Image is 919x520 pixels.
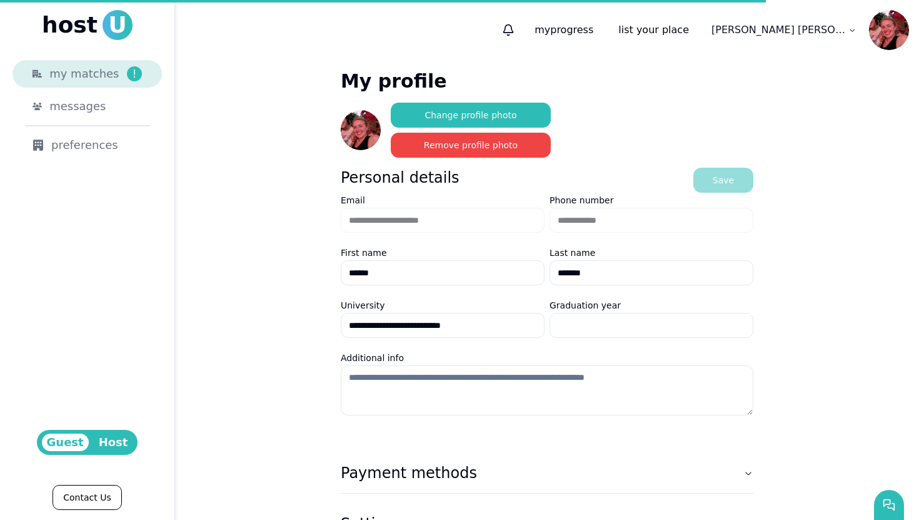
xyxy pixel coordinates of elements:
[49,65,119,83] span: my matches
[42,13,98,38] span: host
[869,10,909,50] img: Adyson Schultz avatar
[42,434,89,451] span: Guest
[341,70,447,93] h2: My profile
[341,168,459,193] h3: Personal details
[711,23,846,38] p: [PERSON_NAME] [PERSON_NAME]
[550,248,595,258] label: Last name
[341,353,404,363] label: Additional info
[341,463,477,483] h3: Payment methods
[13,131,162,159] a: preferences
[704,18,864,43] a: [PERSON_NAME] [PERSON_NAME]
[94,434,133,451] span: Host
[525,18,603,43] p: progress
[42,10,133,40] a: hostU
[341,195,365,205] label: Email
[391,133,551,158] button: Remove profile photo
[341,453,753,493] button: Payment methods
[550,195,613,205] label: Phone number
[33,136,142,154] div: preferences
[53,485,121,510] a: Contact Us
[341,248,387,258] label: First name
[535,24,550,36] span: my
[13,93,162,120] a: messages
[341,300,385,310] label: University
[550,300,621,310] label: Graduation year
[341,110,381,150] img: Adyson Schultz avatar
[391,103,551,128] button: Change profile photo
[608,18,699,43] a: list your place
[103,10,133,40] span: U
[49,98,106,115] span: messages
[127,66,142,81] span: !
[13,60,162,88] a: my matches!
